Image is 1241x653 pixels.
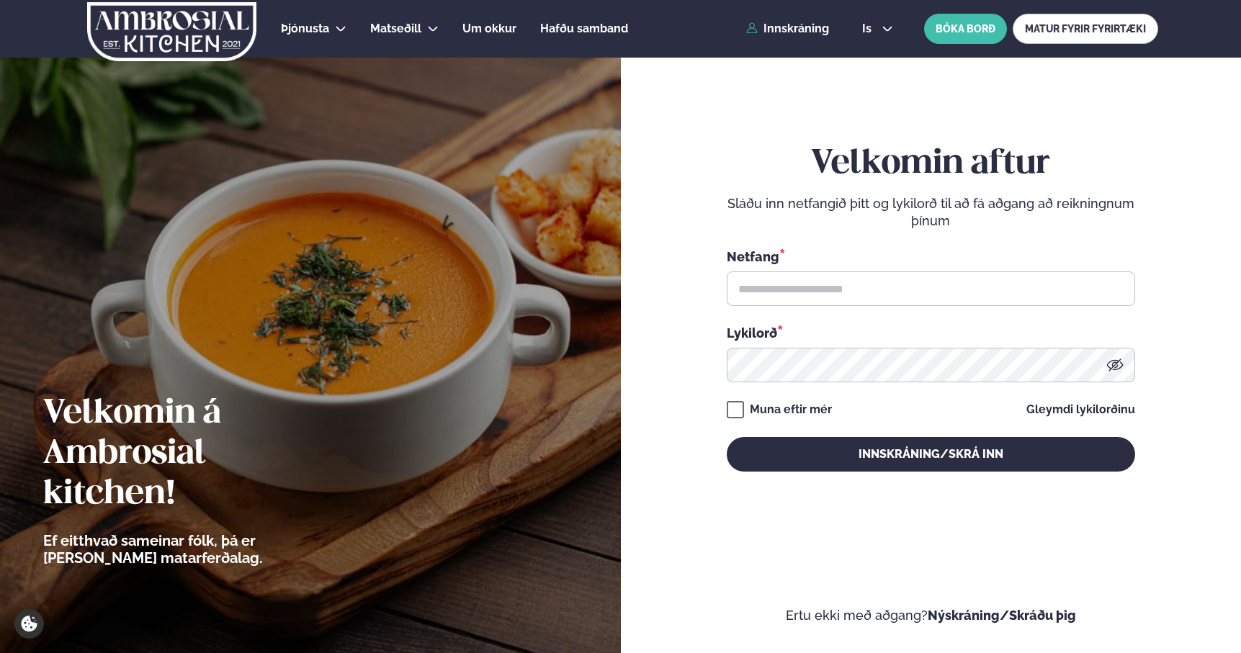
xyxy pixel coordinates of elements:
h2: Velkomin aftur [727,144,1135,184]
p: Sláðu inn netfangið þitt og lykilorð til að fá aðgang að reikningnum þínum [727,195,1135,230]
button: BÓKA BORÐ [924,14,1007,44]
div: Netfang [727,247,1135,266]
a: Cookie settings [14,609,44,639]
span: Þjónusta [281,22,329,35]
img: logo [86,2,258,61]
a: Gleymdi lykilorðinu [1026,404,1135,415]
h2: Velkomin á Ambrosial kitchen! [43,394,342,515]
button: Innskráning/Skrá inn [727,437,1135,472]
div: Lykilorð [727,323,1135,342]
a: Um okkur [462,20,516,37]
a: Þjónusta [281,20,329,37]
span: Hafðu samband [540,22,628,35]
button: is [851,23,905,35]
span: Um okkur [462,22,516,35]
a: Hafðu samband [540,20,628,37]
a: Matseðill [370,20,421,37]
a: MATUR FYRIR FYRIRTÆKI [1013,14,1158,44]
p: Ertu ekki með aðgang? [664,607,1199,624]
p: Ef eitthvað sameinar fólk, þá er [PERSON_NAME] matarferðalag. [43,532,342,567]
span: Matseðill [370,22,421,35]
span: is [862,23,876,35]
a: Nýskráning/Skráðu þig [928,608,1076,623]
a: Innskráning [746,22,829,35]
